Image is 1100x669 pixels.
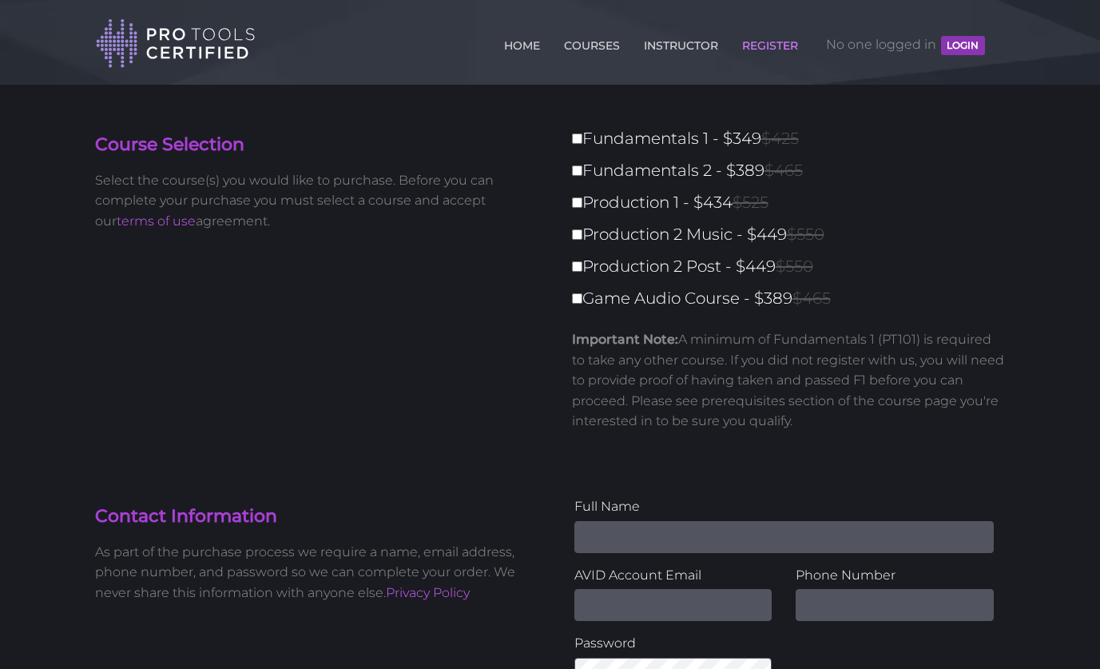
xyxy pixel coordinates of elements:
label: Production 1 - $434 [572,189,1015,217]
label: Password [574,633,772,654]
a: Privacy Policy [386,585,470,600]
input: Game Audio Course - $389$465 [572,293,582,304]
a: REGISTER [738,30,802,55]
a: COURSES [560,30,624,55]
label: Production 2 Post - $449 [572,253,1015,281]
span: No one logged in [826,21,984,69]
label: Full Name [574,496,994,517]
label: Fundamentals 1 - $349 [572,125,1015,153]
span: $425 [761,129,799,148]
input: Production 2 Post - $449$550 [572,261,582,272]
label: Fundamentals 2 - $389 [572,157,1015,185]
h4: Contact Information [95,504,538,529]
p: A minimum of Fundamentals 1 (PT101) is required to take any other course. If you did not register... [572,329,1006,432]
input: Fundamentals 1 - $349$425 [572,133,582,144]
p: As part of the purchase process we require a name, email address, phone number, and password so w... [95,542,538,603]
strong: Important Note: [572,332,678,347]
input: Production 1 - $434$525 [572,197,582,208]
label: Game Audio Course - $389 [572,285,1015,313]
a: HOME [500,30,544,55]
p: Select the course(s) you would like to purchase. Before you can complete your purchase you must s... [95,170,538,232]
span: $465 [764,161,803,180]
button: LOGIN [941,36,984,55]
label: AVID Account Email [574,565,772,586]
span: $525 [733,193,768,212]
label: Production 2 Music - $449 [572,221,1015,249]
input: Fundamentals 2 - $389$465 [572,165,582,176]
h4: Course Selection [95,133,538,157]
a: terms of use [117,213,196,229]
span: $550 [776,257,813,276]
img: Pro Tools Certified Logo [96,18,256,70]
input: Production 2 Music - $449$550 [572,229,582,240]
a: INSTRUCTOR [640,30,722,55]
span: $550 [787,225,824,244]
label: Phone Number [796,565,994,586]
span: $465 [792,289,831,308]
